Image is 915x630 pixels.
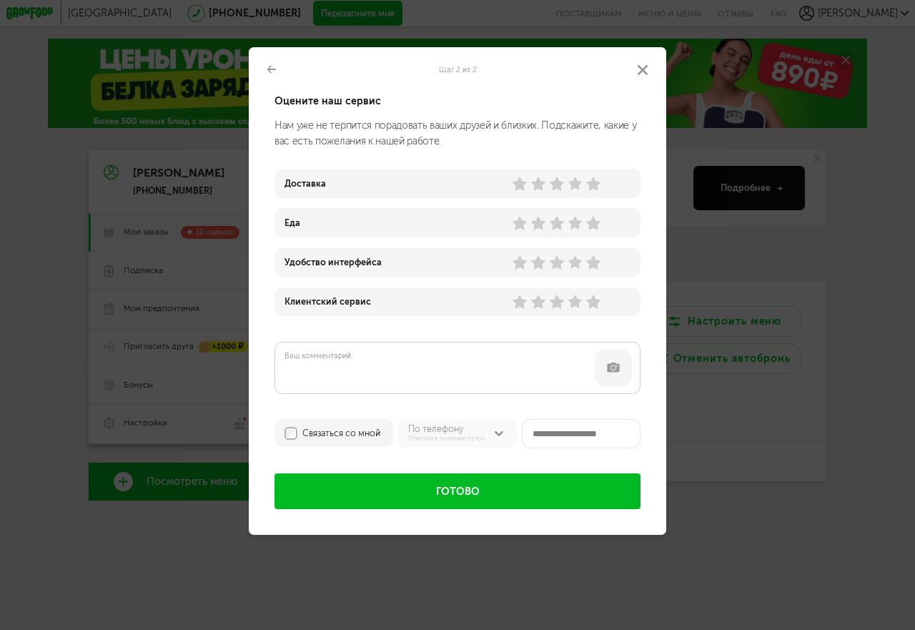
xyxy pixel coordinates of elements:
[302,428,383,438] label: Связаться со мной
[282,350,354,362] label: Ваш комментарий
[285,218,300,228] div: Еда
[274,118,640,149] div: Нам уже не терпится порадовать ваших друзей и близких. Подскажите, какие у вас есть пожелания к н...
[274,95,640,108] div: Оцените наш сервис
[285,297,371,307] div: Клиентский сервис
[285,179,326,189] div: Доставка
[285,257,382,267] div: Удобство интерфейса
[274,473,640,509] button: Готово
[249,65,666,75] div: Шаг 2 из 2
